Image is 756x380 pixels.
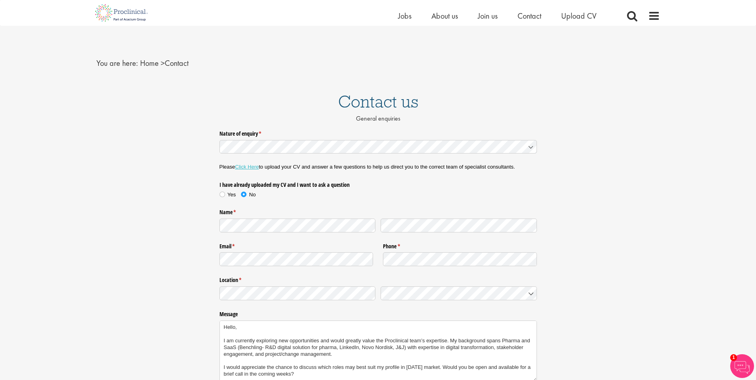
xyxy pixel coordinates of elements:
label: Nature of enquiry [219,127,537,137]
input: State / Province / Region [219,286,376,300]
img: Chatbot [730,354,754,378]
legend: I have already uploaded my CV and I want to ask a question [219,178,373,188]
input: First [219,219,376,232]
input: Last [381,219,537,232]
span: 1 [730,354,737,361]
span: Yes [227,192,236,198]
a: Jobs [398,11,412,21]
legend: Name [219,205,537,216]
input: Country [381,286,537,300]
a: About us [431,11,458,21]
span: Contact [140,58,189,68]
label: Phone [383,240,537,250]
legend: Location [219,274,537,284]
label: Email [219,240,373,250]
a: Join us [478,11,498,21]
a: Upload CV [561,11,596,21]
span: You are here: [96,58,138,68]
span: > [161,58,165,68]
a: Contact [517,11,541,21]
span: No [249,192,256,198]
label: Message [219,308,537,318]
a: breadcrumb link to Home [140,58,159,68]
a: Click Here [235,164,259,170]
p: Please to upload your CV and answer a few questions to help us direct you to the correct team of ... [219,163,537,171]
